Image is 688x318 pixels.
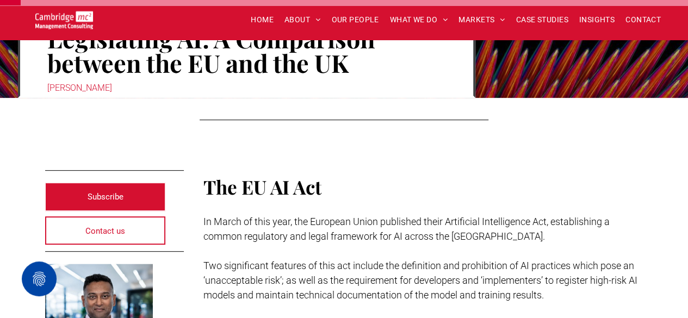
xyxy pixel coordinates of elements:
[326,11,384,28] a: OUR PEOPLE
[574,11,620,28] a: INSIGHTS
[385,11,454,28] a: WHAT WE DO
[453,11,510,28] a: MARKETS
[620,11,666,28] a: CONTACT
[45,216,166,245] a: Contact us
[47,25,446,76] h1: Legislating AI: A Comparison between the EU and the UK
[245,11,279,28] a: HOME
[35,11,93,29] img: Go to Homepage
[88,183,123,210] span: Subscribe
[35,13,93,24] a: Your Business Transformed | Cambridge Management Consulting
[203,216,610,242] span: In March of this year, the European Union published their Artificial Intelligence Act, establishi...
[279,11,326,28] a: ABOUT
[511,11,574,28] a: CASE STUDIES
[45,183,166,211] a: Subscribe
[47,80,446,96] div: [PERSON_NAME]
[203,260,637,301] span: Two significant features of this act include the definition and prohibition of AI practices which...
[203,174,321,199] span: The EU AI Act
[85,217,125,245] span: Contact us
